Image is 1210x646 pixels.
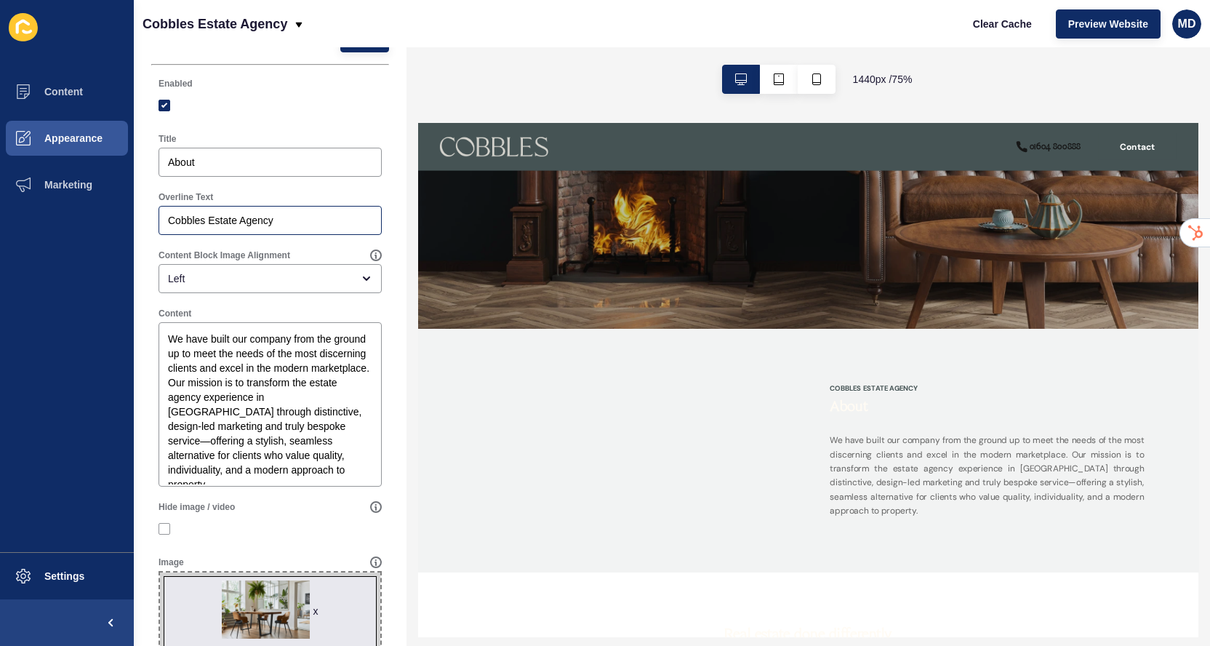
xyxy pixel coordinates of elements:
[159,557,184,568] label: Image
[961,9,1044,39] button: Clear Cache
[820,23,889,41] div: 01604 800888
[29,15,175,49] img: Company logo
[159,308,191,319] label: Content
[159,264,382,293] div: open menu
[6,202,1041,268] div: Scroll
[1178,17,1196,31] span: MD
[143,6,287,42] p: Cobbles Estate Agency
[853,72,913,87] span: 1440 px / 75 %
[1056,9,1161,39] button: Preview Website
[913,15,1018,49] a: Contact
[159,191,213,203] label: Overline Text
[553,349,974,363] strong: Cobbles Estate Agency
[159,250,290,261] label: Content Block Image Alignment
[801,23,889,41] a: 01604 800888
[1068,17,1148,31] span: Preview Website
[159,133,176,145] label: Title
[159,501,235,513] label: Hide image / video
[553,417,974,530] p: We have built our company from the ground up to meet the needs of the most discerning clients and...
[161,324,380,484] textarea: We have built our company from the ground up to meet the needs of the most discerning clients and...
[159,78,193,89] label: Enabled
[973,17,1032,31] span: Clear Cache
[313,604,318,618] div: x
[553,370,974,394] h2: About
